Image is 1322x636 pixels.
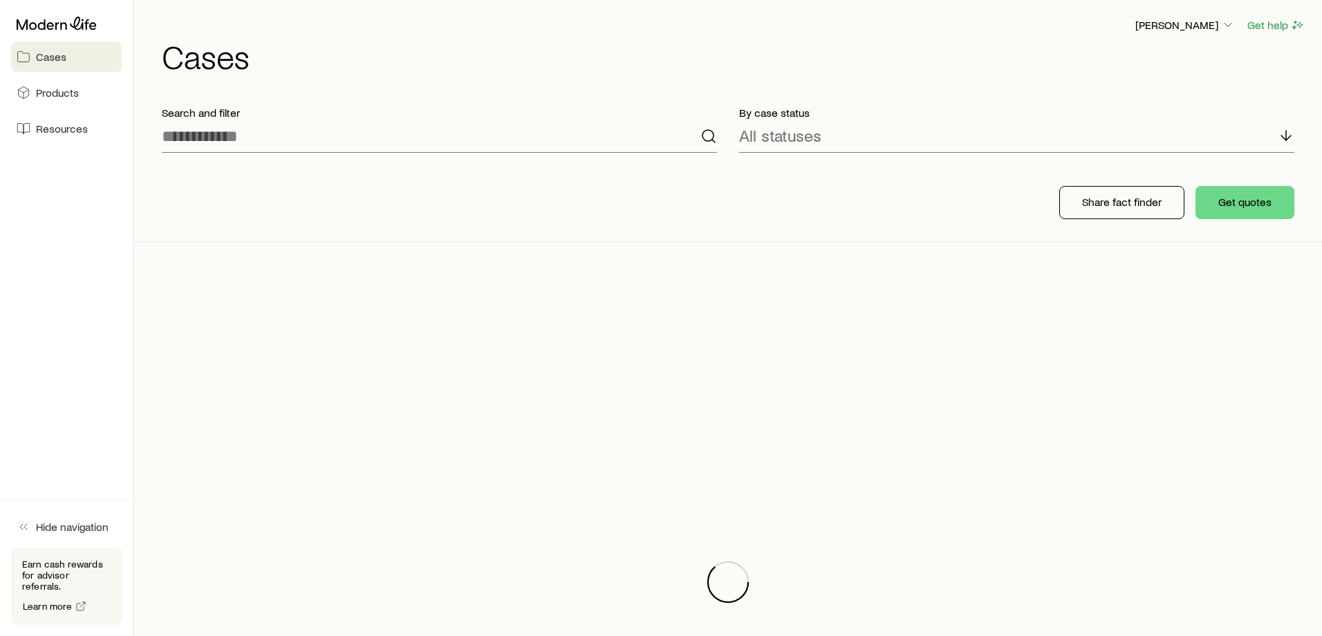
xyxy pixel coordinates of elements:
a: Resources [11,113,122,144]
button: Share fact finder [1059,186,1184,219]
p: [PERSON_NAME] [1135,18,1235,32]
button: Get help [1247,17,1305,33]
button: [PERSON_NAME] [1135,17,1236,34]
span: Products [36,86,79,100]
p: Search and filter [162,106,717,120]
p: By case status [739,106,1294,120]
button: Get quotes [1195,186,1294,219]
span: Hide navigation [36,520,109,534]
a: Products [11,77,122,108]
span: Learn more [23,601,73,611]
span: Resources [36,122,88,135]
button: Hide navigation [11,512,122,542]
span: Cases [36,50,66,64]
p: All statuses [739,126,821,145]
h1: Cases [162,39,1305,73]
a: Cases [11,41,122,72]
div: Earn cash rewards for advisor referrals.Learn more [11,548,122,625]
p: Share fact finder [1082,195,1162,209]
p: Earn cash rewards for advisor referrals. [22,559,111,592]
